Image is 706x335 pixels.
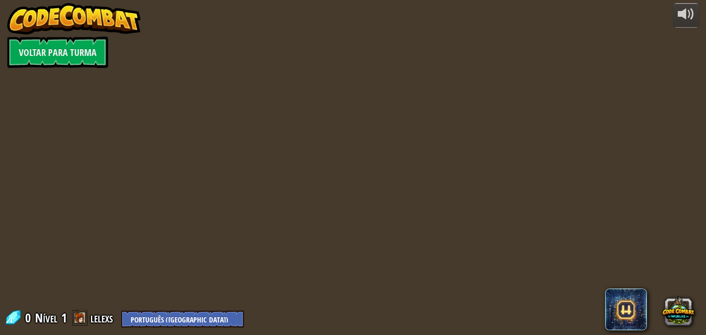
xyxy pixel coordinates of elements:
span: CodeCombat AI HackStack [605,288,647,330]
a: Voltar para Turma [7,37,108,68]
img: CodeCombat - Learn how to code by playing a game [7,3,141,34]
button: Ajuste o volume [673,3,699,28]
span: 1 [61,309,67,326]
span: 0 [25,309,34,326]
a: lelexs [90,309,116,326]
span: Nível [35,309,57,327]
button: CodeCombat Worlds on Roblox [662,294,694,327]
